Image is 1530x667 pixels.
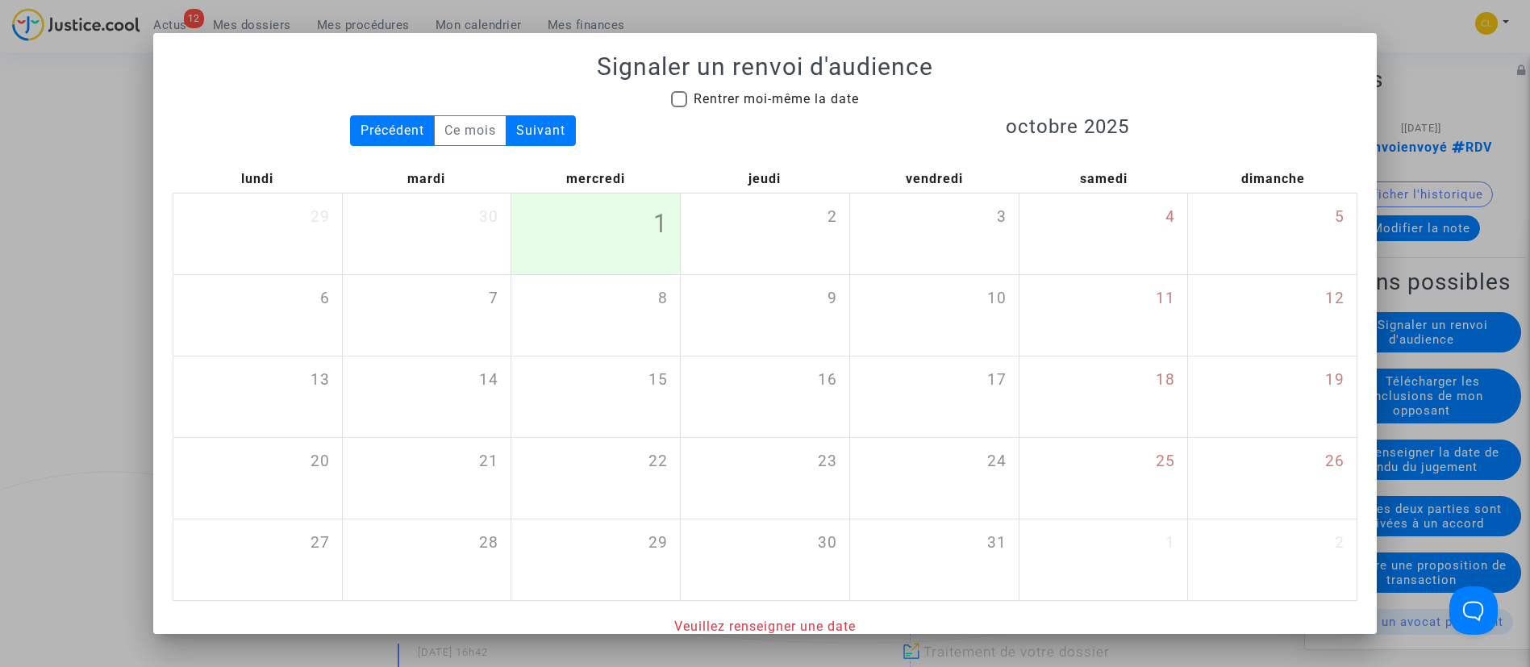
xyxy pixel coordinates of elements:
[511,165,681,193] div: mercredi
[1325,450,1344,473] span: 26
[818,532,837,555] span: 30
[343,519,511,600] div: mardi octobre 28
[778,115,1358,139] h3: octobre 2025
[1188,519,1357,600] div: dimanche novembre 2
[1165,206,1175,229] span: 4
[987,532,1007,555] span: 31
[343,356,511,437] div: mardi octobre 14
[350,115,435,146] div: Précédent
[173,438,342,519] div: lundi octobre 20
[818,369,837,392] span: 16
[506,115,576,146] div: Suivant
[1019,194,1188,274] div: samedi octobre 4
[850,438,1019,519] div: vendredi octobre 24
[987,287,1007,311] span: 10
[648,369,668,392] span: 15
[1188,356,1357,437] div: dimanche octobre 19
[173,52,1358,81] h1: Signaler un renvoi d'audience
[343,194,511,274] div: mardi septembre 30
[173,194,342,274] div: lundi septembre 29
[1335,206,1344,229] span: 5
[849,165,1019,193] div: vendredi
[173,519,342,600] div: lundi octobre 27
[1188,275,1357,356] div: dimanche octobre 12
[987,369,1007,392] span: 17
[479,450,498,473] span: 21
[681,275,849,356] div: jeudi octobre 9
[681,194,849,274] div: jeudi octobre 2
[1188,165,1357,193] div: dimanche
[850,356,1019,437] div: vendredi octobre 17
[511,438,680,519] div: mercredi octobre 22
[1019,519,1188,600] div: samedi novembre 1
[511,194,680,274] div: mercredi octobre 1
[1156,369,1175,392] span: 18
[1325,287,1344,311] span: 12
[1156,287,1175,311] span: 11
[850,519,1019,600] div: vendredi octobre 31
[1019,275,1188,356] div: samedi octobre 11
[681,519,849,600] div: jeudi octobre 30
[1449,586,1498,635] iframe: Help Scout Beacon - Open
[479,532,498,555] span: 28
[1156,450,1175,473] span: 25
[828,206,837,229] span: 2
[850,275,1019,356] div: vendredi octobre 10
[997,206,1007,229] span: 3
[681,356,849,437] div: jeudi octobre 16
[434,115,507,146] div: Ce mois
[320,287,330,311] span: 6
[1019,356,1188,437] div: samedi octobre 18
[489,287,498,311] span: 7
[1188,194,1357,274] div: dimanche octobre 5
[1325,369,1344,392] span: 19
[479,369,498,392] span: 14
[311,206,330,229] span: 29
[1188,438,1357,519] div: dimanche octobre 26
[694,91,859,106] span: Rentrer moi-même la date
[343,438,511,519] div: mardi octobre 21
[1019,438,1188,519] div: samedi octobre 25
[511,356,680,437] div: mercredi octobre 15
[343,275,511,356] div: mardi octobre 7
[311,369,330,392] span: 13
[648,450,668,473] span: 22
[173,356,342,437] div: lundi octobre 13
[658,287,668,311] span: 8
[681,438,849,519] div: jeudi octobre 23
[818,450,837,473] span: 23
[311,450,330,473] span: 20
[479,206,498,229] span: 30
[173,275,342,356] div: lundi octobre 6
[1165,532,1175,555] span: 1
[342,165,511,193] div: mardi
[674,619,856,634] span: Veuillez renseigner une date
[648,532,668,555] span: 29
[311,532,330,555] span: 27
[511,519,680,600] div: mercredi octobre 29
[850,194,1019,274] div: vendredi octobre 3
[681,165,850,193] div: jeudi
[1019,165,1188,193] div: samedi
[987,450,1007,473] span: 24
[828,287,837,311] span: 9
[653,206,668,243] span: 1
[511,275,680,356] div: mercredi octobre 8
[173,165,342,193] div: lundi
[1335,532,1344,555] span: 2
